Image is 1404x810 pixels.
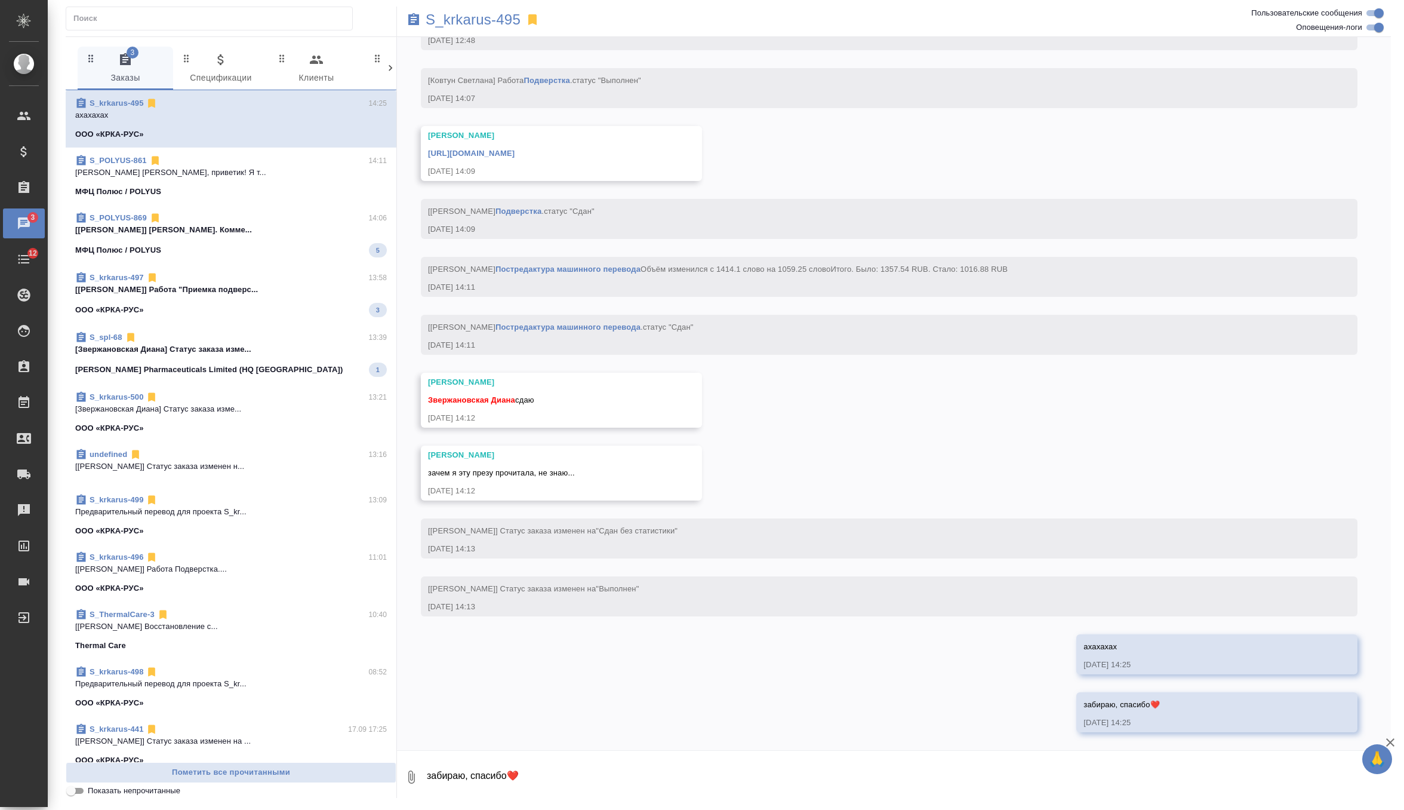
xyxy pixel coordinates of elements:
svg: Отписаться [146,391,158,403]
p: [PERSON_NAME] Pharmaceuticals Limited (HQ [GEOGRAPHIC_DATA]) [75,364,343,376]
span: статус "Сдан" [643,323,694,332]
p: Thermal Care [75,640,126,652]
p: ахахахах [75,109,387,121]
div: S_krkarus-50013:21[Звержановская Диана] Статус заказа изме...ООО «КРКА-РУС» [66,384,396,441]
div: undefined13:16[[PERSON_NAME]] Статус заказа изменен н... [66,441,396,487]
svg: Отписаться [146,272,158,284]
span: Оповещения-логи [1296,22,1362,33]
a: S_POLYUS-861 [90,156,147,165]
a: S_ThermalCare-3 [90,610,155,619]
span: 🙏 [1367,747,1387,772]
div: [DATE] 14:13 [428,601,1316,613]
input: Поиск [73,10,352,27]
p: ООО «КРКА-РУС» [75,582,144,594]
a: S_krkarus-499 [90,495,143,504]
button: 🙏 [1362,744,1392,774]
svg: Отписаться [125,332,137,343]
a: Подверстка [495,207,541,216]
a: S_krkarus-495 [426,14,521,26]
span: 1 [369,364,387,376]
div: S_POLYUS-86914:06[[PERSON_NAME]] [PERSON_NAME]. Комме...МФЦ Полюс / POLYUS5 [66,205,396,265]
div: S_ThermalCare-310:40[[PERSON_NAME] Восстановление с...Thermal Care [66,602,396,659]
p: [[PERSON_NAME] Восстановление с... [75,621,387,633]
a: S_krkarus-498 [90,667,143,676]
span: Итого. Было: 1357.54 RUB. Стало: 1016.88 RUB [830,265,1008,274]
a: 3 [3,208,45,238]
span: 3 [369,304,387,316]
div: [DATE] 14:25 [1083,717,1316,729]
a: [URL][DOMAIN_NAME] [428,149,515,158]
div: [DATE] 14:12 [428,485,660,497]
a: Постредактура машинного перевода [495,265,641,274]
div: [DATE] 14:12 [428,412,660,424]
div: S_krkarus-49611:01[[PERSON_NAME]] Работа Подверстка....ООО «КРКА-РУС» [66,544,396,602]
span: [[PERSON_NAME] . [428,323,694,332]
a: Постредактура машинного перевода [495,323,641,332]
svg: Отписаться [146,97,158,109]
span: Звержановская Диана [428,395,515,404]
a: S_krkarus-495 [90,99,143,108]
span: 3 [23,211,42,223]
p: 13:58 [368,272,387,284]
a: S_spl-68 [90,333,122,342]
span: Пометить все прочитанными [72,766,390,780]
a: S_POLYUS-869 [90,213,147,222]
svg: Отписаться [146,666,158,678]
span: Показать непрочитанные [88,785,180,797]
p: [[PERSON_NAME]] Работа "Приемка подверс... [75,284,387,296]
div: S_krkarus-44117.09 17:25[[PERSON_NAME]] Статус заказа изменен на ...ООО «КРКА-РУС» [66,716,396,774]
div: S_POLYUS-86114:11[PERSON_NAME] [PERSON_NAME], приветик! Я т...МФЦ Полюс / POLYUS [66,148,396,205]
p: 08:52 [368,666,387,678]
span: [Ковтун Светлана] Работа . [428,76,641,85]
p: 10:40 [368,609,387,621]
span: 3 [127,47,138,59]
p: ООО «КРКА-РУС» [75,422,144,434]
span: [[PERSON_NAME]] Статус заказа изменен на [428,526,678,535]
p: [[PERSON_NAME]] Статус заказа изменен н... [75,461,387,473]
p: 11:01 [368,551,387,563]
div: [DATE] 12:48 [428,35,1316,47]
span: 5 [369,244,387,256]
svg: Отписаться [146,551,158,563]
span: Пользовательские сообщения [1251,7,1362,19]
p: [PERSON_NAME] [PERSON_NAME], приветик! Я т... [75,167,387,179]
div: S_krkarus-49514:25ахахахахООО «КРКА-РУС» [66,90,396,148]
div: [DATE] 14:07 [428,93,1316,105]
a: Подверстка [524,76,570,85]
p: 17.09 17:25 [348,723,387,735]
span: Заказы [85,53,166,85]
div: [DATE] 14:13 [428,543,1316,555]
div: [PERSON_NAME] [428,449,660,461]
p: [[PERSON_NAME]] Работа Подверстка.... [75,563,387,575]
div: [PERSON_NAME] [428,130,660,142]
p: 14:25 [368,97,387,109]
span: [[PERSON_NAME]] Статус заказа изменен на [428,584,639,593]
span: Спецификации [180,53,261,85]
span: сдаю [428,395,534,404]
div: [DATE] 14:09 [428,165,660,177]
p: 14:06 [368,212,387,224]
a: undefined [90,450,127,459]
a: S_krkarus-441 [90,725,143,734]
div: S_krkarus-49808:52Предварительный перевод для проекта S_kr...ООО «КРКА-РУС» [66,659,396,716]
p: МФЦ Полюс / POLYUS [75,186,161,198]
p: ООО «КРКА-РУС» [75,128,144,140]
p: ООО «КРКА-РУС» [75,304,144,316]
span: ахахахах [1083,642,1117,651]
span: статус "Выполнен" [572,76,641,85]
p: ООО «КРКА-РУС» [75,697,144,709]
button: Пометить все прочитанными [66,762,396,783]
svg: Отписаться [149,155,161,167]
p: [Звержановская Диана] Статус заказа изме... [75,403,387,415]
span: [[PERSON_NAME] Объём изменился с 1414.1 слово на 1059.25 слово [428,265,1008,274]
div: [DATE] 14:09 [428,223,1316,235]
div: [DATE] 14:11 [428,339,1316,351]
p: 13:09 [368,494,387,506]
p: ООО «КРКА-РУС» [75,754,144,766]
p: ООО «КРКА-РУС» [75,525,144,537]
svg: Зажми и перетащи, чтобы поменять порядок вкладок [276,53,288,64]
span: статус "Сдан" [544,207,595,216]
p: 13:16 [368,449,387,461]
p: МФЦ Полюс / POLYUS [75,244,161,256]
